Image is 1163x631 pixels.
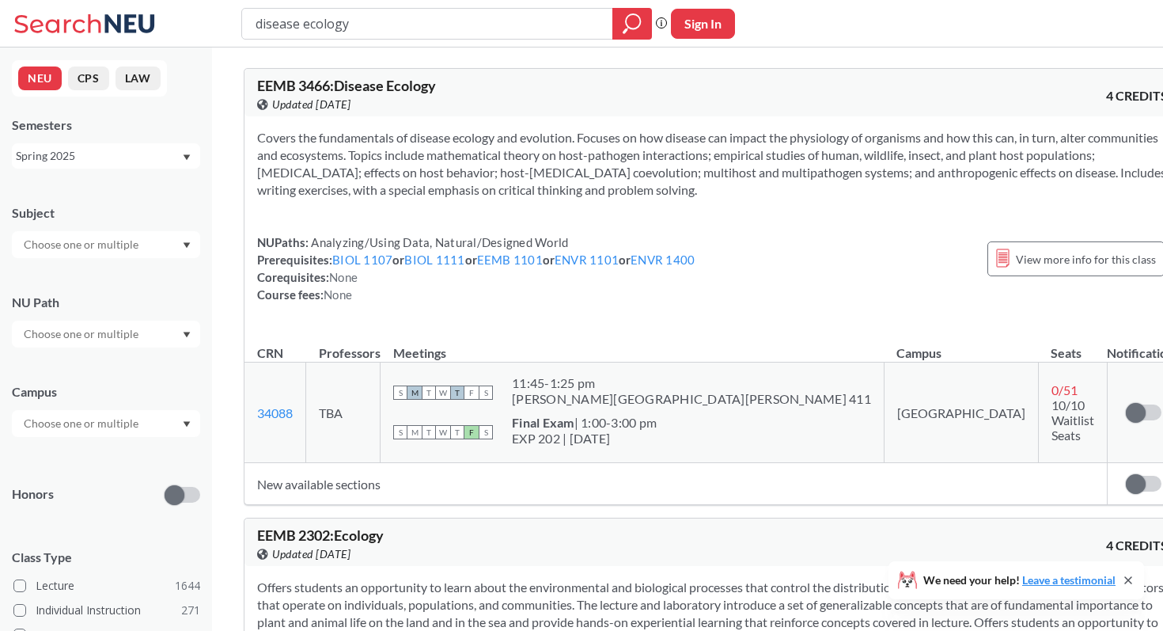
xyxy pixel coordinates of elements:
svg: Dropdown arrow [183,421,191,428]
a: BIOL 1107 [332,253,392,267]
span: We need your help! [923,575,1116,586]
span: S [479,425,493,439]
button: NEU [18,67,62,90]
td: [GEOGRAPHIC_DATA] [884,363,1038,463]
span: F [464,425,479,439]
svg: Dropdown arrow [183,242,191,249]
span: W [436,386,450,400]
span: T [422,425,436,439]
th: Professors [306,329,381,363]
th: Seats [1038,329,1107,363]
div: 11:45 - 1:25 pm [512,375,871,391]
span: M [407,425,422,439]
span: 1644 [175,577,200,595]
a: ENVR 1400 [631,253,695,267]
span: M [407,386,422,400]
span: S [479,386,493,400]
div: Spring 2025Dropdown arrow [12,143,200,169]
td: TBA [306,363,381,463]
span: F [464,386,479,400]
svg: magnifying glass [623,13,642,35]
input: Choose one or multiple [16,414,149,433]
button: CPS [68,67,109,90]
th: Campus [884,329,1038,363]
div: Dropdown arrow [12,321,200,348]
p: Honors [12,485,54,504]
span: None [329,270,358,284]
input: Choose one or multiple [16,325,149,344]
span: T [450,425,464,439]
b: Final Exam [512,415,574,430]
span: Updated [DATE] [272,96,350,113]
label: Lecture [13,576,200,596]
label: Individual Instruction [13,600,200,621]
a: EEMB 1101 [477,253,543,267]
div: [PERSON_NAME][GEOGRAPHIC_DATA][PERSON_NAME] 411 [512,391,871,407]
span: Updated [DATE] [272,545,350,563]
div: magnifying glass [612,8,652,40]
div: Dropdown arrow [12,231,200,258]
span: EEMB 3466 : Disease Ecology [257,77,436,94]
span: EEMB 2302 : Ecology [257,526,384,544]
input: Choose one or multiple [16,235,149,254]
div: CRN [257,344,283,362]
div: Spring 2025 [16,147,181,165]
td: New available sections [244,463,1107,505]
th: Meetings [381,329,885,363]
span: S [393,386,407,400]
span: None [324,287,352,302]
a: ENVR 1101 [555,253,619,267]
svg: Dropdown arrow [183,154,191,161]
a: Leave a testimonial [1022,573,1116,587]
div: Campus [12,383,200,401]
span: 10/10 Waitlist Seats [1051,397,1094,443]
div: Semesters [12,116,200,134]
span: T [422,386,436,400]
div: EXP 202 | [DATE] [512,431,657,447]
input: Class, professor, course number, "phrase" [254,10,601,37]
span: Analyzing/Using Data, Natural/Designed World [309,235,568,249]
div: NU Path [12,294,200,311]
a: 34088 [257,405,293,420]
div: Dropdown arrow [12,410,200,437]
span: View more info for this class [1016,249,1156,269]
span: 271 [181,602,200,619]
div: Subject [12,204,200,222]
div: NUPaths: Prerequisites: or or or or Corequisites: Course fees: [257,234,695,303]
svg: Dropdown arrow [183,332,191,338]
span: T [450,386,464,400]
span: W [436,425,450,439]
span: S [393,425,407,439]
button: LAW [116,67,161,90]
div: | 1:00-3:00 pm [512,415,657,431]
button: Sign In [671,9,735,39]
a: BIOL 1111 [404,253,464,267]
span: Class Type [12,549,200,566]
span: 0 / 51 [1051,382,1078,397]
